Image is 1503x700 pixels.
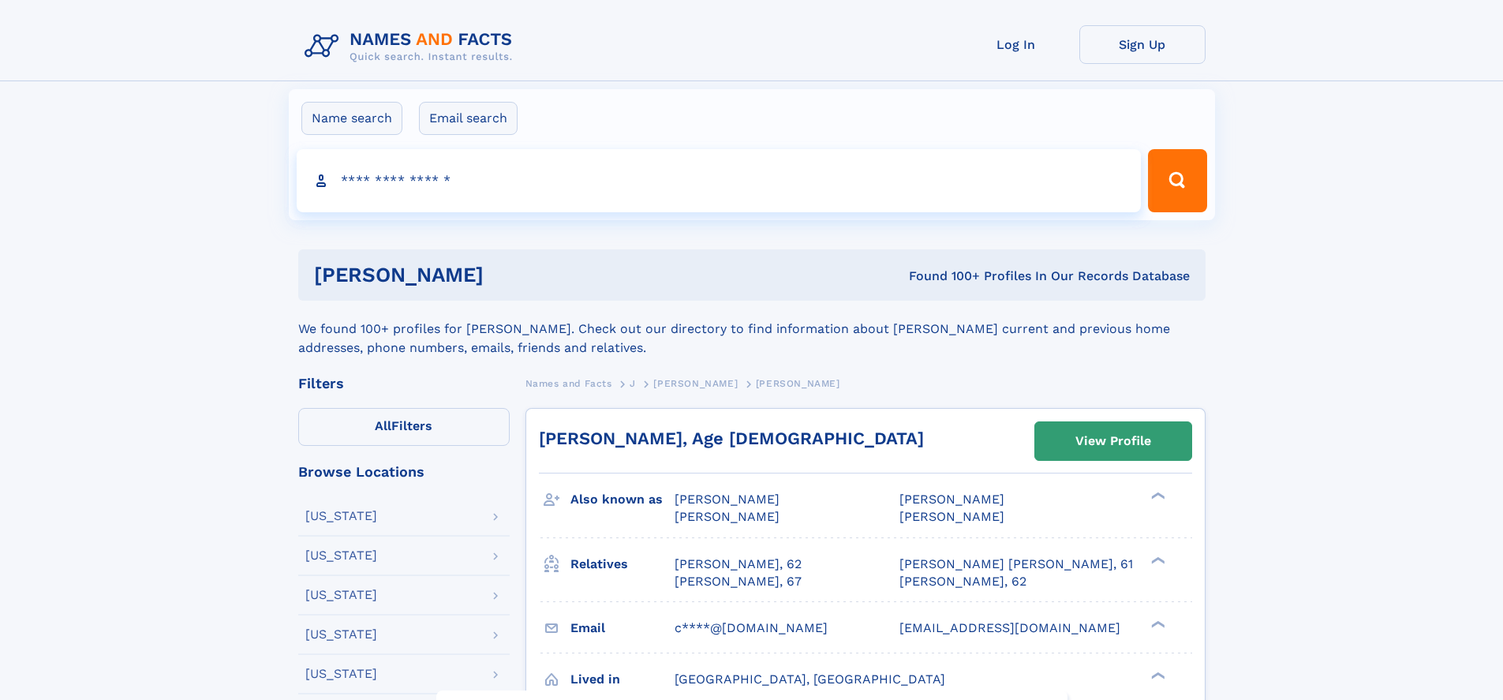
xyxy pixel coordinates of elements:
a: Sign Up [1079,25,1206,64]
a: J [630,373,636,393]
h3: Email [570,615,675,642]
a: View Profile [1035,422,1191,460]
div: View Profile [1075,423,1151,459]
div: ❯ [1147,619,1166,629]
span: [PERSON_NAME] [653,378,738,389]
a: [PERSON_NAME] [PERSON_NAME], 61 [899,556,1133,573]
div: [US_STATE] [305,668,377,680]
div: Found 100+ Profiles In Our Records Database [696,268,1190,285]
div: We found 100+ profiles for [PERSON_NAME]. Check out our directory to find information about [PERS... [298,301,1206,357]
span: All [375,418,391,433]
div: ❯ [1147,555,1166,565]
a: [PERSON_NAME], Age [DEMOGRAPHIC_DATA] [539,429,924,448]
h1: [PERSON_NAME] [314,265,697,285]
div: Filters [298,376,510,391]
input: search input [297,149,1142,212]
button: Search Button [1148,149,1206,212]
h3: Also known as [570,486,675,513]
span: J [630,378,636,389]
span: [PERSON_NAME] [675,509,780,524]
span: [GEOGRAPHIC_DATA], [GEOGRAPHIC_DATA] [675,672,945,687]
a: [PERSON_NAME], 62 [675,556,802,573]
span: [PERSON_NAME] [675,492,780,507]
div: [US_STATE] [305,510,377,522]
label: Name search [301,102,402,135]
a: Names and Facts [525,373,612,393]
a: [PERSON_NAME] [653,373,738,393]
div: [US_STATE] [305,549,377,562]
span: [PERSON_NAME] [756,378,840,389]
h3: Lived in [570,666,675,693]
div: ❯ [1147,670,1166,680]
span: [EMAIL_ADDRESS][DOMAIN_NAME] [899,620,1120,635]
span: [PERSON_NAME] [899,492,1004,507]
h3: Relatives [570,551,675,578]
div: [US_STATE] [305,628,377,641]
label: Filters [298,408,510,446]
a: [PERSON_NAME], 62 [899,573,1026,590]
div: ❯ [1147,491,1166,501]
span: [PERSON_NAME] [899,509,1004,524]
div: [US_STATE] [305,589,377,601]
a: [PERSON_NAME], 67 [675,573,802,590]
a: Log In [953,25,1079,64]
div: Browse Locations [298,465,510,479]
img: Logo Names and Facts [298,25,525,68]
label: Email search [419,102,518,135]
